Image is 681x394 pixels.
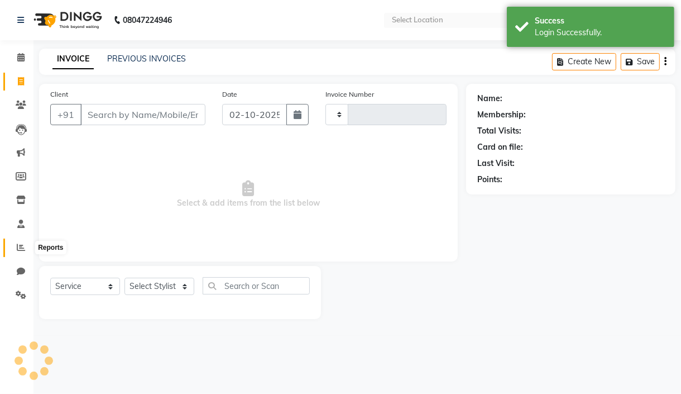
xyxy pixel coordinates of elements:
[477,93,502,105] div: Name:
[477,109,526,121] div: Membership:
[203,277,310,295] input: Search or Scan
[50,139,447,250] span: Select & add items from the list below
[621,53,660,70] button: Save
[477,141,523,153] div: Card on file:
[477,174,502,186] div: Points:
[28,4,105,36] img: logo
[35,241,66,255] div: Reports
[392,15,443,26] div: Select Location
[50,104,81,125] button: +91
[325,89,374,99] label: Invoice Number
[535,27,666,39] div: Login Successfully.
[477,158,515,169] div: Last Visit:
[535,15,666,27] div: Success
[107,54,186,64] a: PREVIOUS INVOICES
[222,89,237,99] label: Date
[477,125,521,137] div: Total Visits:
[52,49,94,69] a: INVOICE
[50,89,68,99] label: Client
[552,53,616,70] button: Create New
[123,4,172,36] b: 08047224946
[80,104,205,125] input: Search by Name/Mobile/Email/Code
